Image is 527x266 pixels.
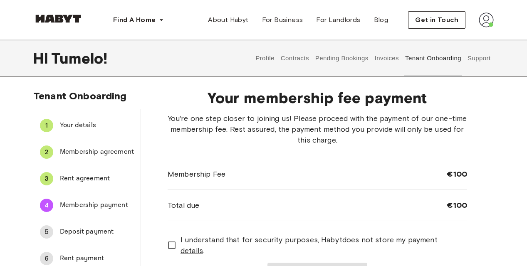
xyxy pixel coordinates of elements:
[60,174,134,184] span: Rent agreement
[106,12,171,28] button: Find A Home
[181,234,460,256] span: I understand that for security purposes, Habyt .
[33,222,141,242] div: 5Deposit payment
[466,40,492,76] button: Support
[255,12,310,28] a: For Business
[33,116,141,135] div: 1Your details
[40,172,53,185] div: 3
[60,227,134,237] span: Deposit payment
[33,195,141,215] div: 4Membership payment
[374,40,400,76] button: Invoices
[33,15,83,23] img: Habyt
[168,89,467,106] span: Your membership fee payment
[374,15,388,25] span: Blog
[40,199,53,212] div: 4
[404,40,463,76] button: Tenant Onboarding
[314,40,369,76] button: Pending Bookings
[60,254,134,264] span: Rent payment
[367,12,395,28] a: Blog
[280,40,310,76] button: Contracts
[408,11,465,29] button: Get in Touch
[33,169,141,189] div: 3Rent agreement
[309,12,367,28] a: For Landlords
[208,15,248,25] span: About Habyt
[33,90,127,102] span: Tenant Onboarding
[40,119,53,132] div: 1
[316,15,360,25] span: For Landlords
[262,15,303,25] span: For Business
[252,40,494,76] div: user profile tabs
[201,12,255,28] a: About Habyt
[113,15,156,25] span: Find A Home
[415,15,458,25] span: Get in Touch
[479,12,494,27] img: avatar
[60,147,134,157] span: Membership agreement
[447,200,467,210] span: €100
[60,200,134,210] span: Membership payment
[168,169,225,180] span: Membership Fee
[60,121,134,131] span: Your details
[255,40,276,76] button: Profile
[447,169,467,179] span: €100
[168,200,199,211] span: Total due
[168,113,467,145] span: You're one step closer to joining us! Please proceed with the payment of our one-time membership ...
[40,252,53,265] div: 6
[51,49,107,67] span: Tumelo !
[33,49,51,67] span: Hi
[33,142,141,162] div: 2Membership agreement
[40,145,53,159] div: 2
[40,225,53,239] div: 5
